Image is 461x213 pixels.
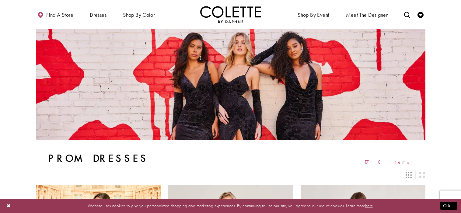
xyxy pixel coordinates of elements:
span: Shop by color [123,12,155,18]
a: Meet the designer [344,6,389,23]
span: Find a store [46,12,73,18]
a: here [365,203,373,209]
p: Website uses cookies to give you personalized shopping and marketing experiences. By continuing t... [44,202,417,210]
span: Meet the designer [346,12,388,18]
span: Switch layout to 3 columns [406,172,412,178]
span: Dresses [88,6,108,23]
span: 178 items [364,159,413,165]
button: Submit Dialog [440,202,457,210]
span: Switch layout to 2 columns [419,172,425,178]
a: Toggle search [403,6,412,23]
a: Check Wishlist [416,6,425,23]
a: Visit Home Page [200,6,261,23]
div: Layout Controls [32,168,429,182]
span: Dresses [90,12,107,18]
a: Find a store [36,6,75,23]
span: Shop By Event [298,12,329,18]
button: Close Dialog [4,201,14,211]
span: Shop By Event [296,6,331,23]
h1: Prom Dresses [48,152,149,165]
span: Shop by color [121,6,156,23]
img: Colette by Daphne [200,6,261,23]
